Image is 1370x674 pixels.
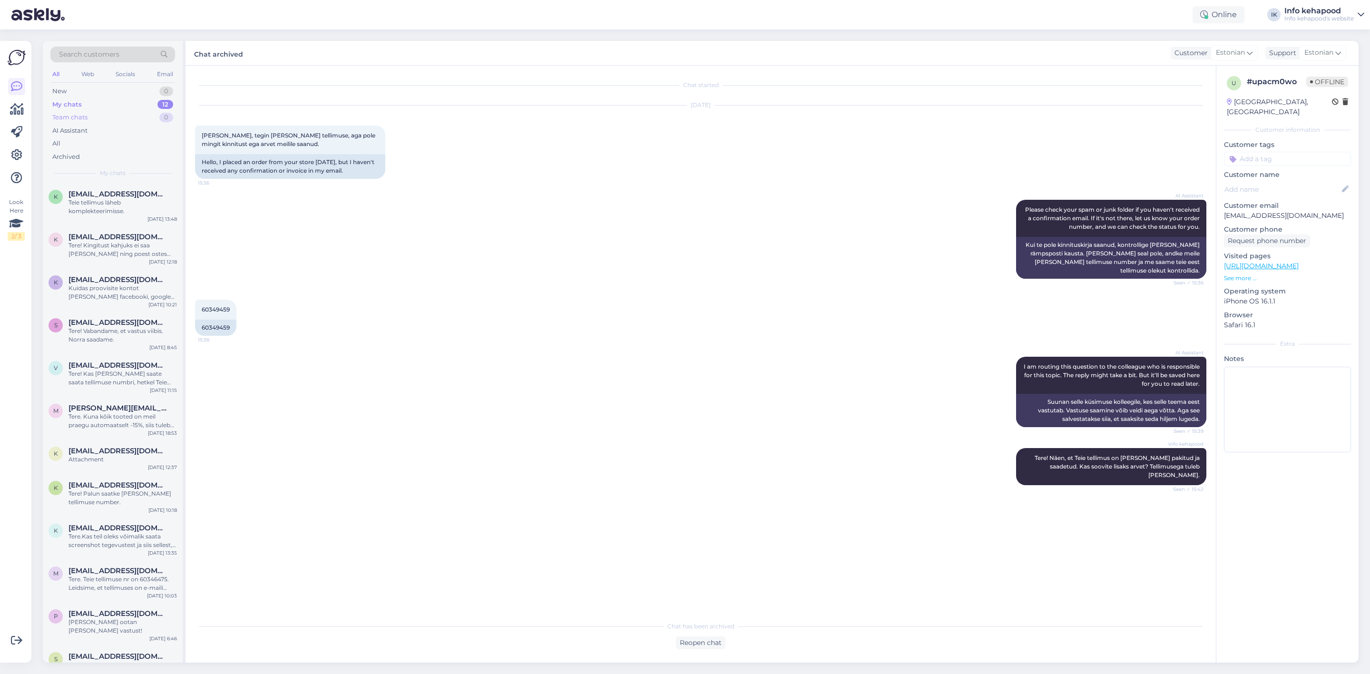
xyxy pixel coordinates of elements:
a: [URL][DOMAIN_NAME] [1224,262,1299,270]
p: Customer name [1224,170,1351,180]
div: [PERSON_NAME] ootan [PERSON_NAME] vastust! [68,618,177,635]
div: Info kehapood's website [1284,15,1354,22]
div: Attachment [68,455,177,464]
div: [DATE] 8:45 [149,344,177,351]
div: Kuidas proovisite kontot [PERSON_NAME] facebooki, google või emailiga? [68,284,177,301]
span: AI Assistant [1168,349,1204,356]
div: Online [1193,6,1244,23]
span: My chats [100,169,126,177]
span: Please check your spam or junk folder if you haven't received a confirmation email. If it's not t... [1025,206,1201,230]
div: [DATE] 10:03 [147,592,177,599]
div: [DATE] 10:18 [148,507,177,514]
div: Kui te pole kinnituskirja saanud, kontrollige [PERSON_NAME] rämpsposti kausta. [PERSON_NAME] seal... [1016,237,1206,279]
span: katlinlindmae@gmail.com [68,524,167,532]
span: valterelve@gmail.com [68,361,167,370]
div: Tere. Kuna kõik tooted on meil praegu automaatselt -15%, siis tulebki koodi kasutades topelt [DEM... [68,412,177,430]
img: Askly Logo [8,49,26,67]
div: All [52,139,60,148]
span: Estonian [1216,48,1245,58]
p: Customer phone [1224,225,1351,234]
div: Support [1265,48,1296,58]
div: [DATE] 11:15 [150,387,177,394]
span: sirlipolts@gmail.com [68,318,167,327]
div: Suunan selle küsimuse kolleegile, kes selle teema eest vastutab. Vastuse saamine võib veidi aega ... [1016,394,1206,427]
span: Info kehapood [1168,440,1204,448]
div: Chat started [195,81,1206,89]
div: [DATE] 12:18 [149,258,177,265]
div: [DATE] 12:37 [148,464,177,471]
div: Reopen chat [676,636,725,649]
div: Tere.Kas teil oleks võimalik saata screenshot tegevustest ja siis sellest, et ostukorv tühi? Ühes... [68,532,177,549]
span: sigridsepp@hotmail.com [68,652,167,661]
div: 12 [157,100,173,109]
div: 0 [159,113,173,122]
span: katrinolesk@gmail.com [68,233,167,241]
div: Info kehapood [1284,7,1354,15]
span: k [54,193,58,200]
span: Chat has been archived [667,622,734,631]
span: k [54,236,58,243]
span: modernneklassika@gmail.com [68,567,167,575]
p: Browser [1224,310,1351,320]
div: Team chats [52,113,88,122]
input: Add a tag [1224,152,1351,166]
p: Notes [1224,354,1351,364]
div: IK [1267,8,1281,21]
span: v [54,364,58,371]
span: p [54,613,58,620]
span: s [54,322,58,329]
div: Tere! Kingitust kahjuks ei saa [PERSON_NAME] ning poest ostes kehtivad soodustused, miinimum summ... [68,241,177,258]
p: See more ... [1224,274,1351,283]
div: [DATE] [195,101,1206,109]
p: Visited pages [1224,251,1351,261]
div: Archived [52,152,80,162]
div: 2 / 3 [8,232,25,241]
span: Search customers [59,49,119,59]
div: [DATE] 13:35 [148,549,177,557]
span: ksaarkopli@gmail.com [68,481,167,489]
span: 15:36 [198,179,234,186]
div: [DATE] 13:48 [147,215,177,223]
span: k [54,450,58,457]
span: Seen ✓ 15:42 [1168,486,1204,493]
div: # upacm0wo [1247,76,1306,88]
span: Seen ✓ 15:36 [1168,279,1204,286]
span: Offline [1306,77,1348,87]
div: My chats [52,100,82,109]
span: u [1232,79,1236,87]
div: All [50,68,61,80]
div: Tere! Kas [PERSON_NAME] saate saata tellimuse numbri, hetkel Teie nimega ma tellimust ei leidnud. [68,370,177,387]
a: Info kehapoodInfo kehapood's website [1284,7,1364,22]
div: Customer [1171,48,1208,58]
span: AI Assistant [1168,192,1204,199]
span: k [54,279,58,286]
span: Estonian [1304,48,1333,58]
div: Tere! Vabandame, et vastus viibis. Norra saadame. [68,327,177,344]
div: New [52,87,67,96]
div: AI Assistant [52,126,88,136]
span: s [54,655,58,663]
p: iPhone OS 16.1.1 [1224,296,1351,306]
span: kirsika.kalev@gmail.com [68,190,167,198]
input: Add name [1224,184,1340,195]
span: Seen ✓ 15:39 [1168,428,1204,435]
div: Extra [1224,340,1351,348]
div: 0 [159,87,173,96]
div: Tere! Palun saatke [PERSON_NAME] tellimuse number. [68,489,177,507]
label: Chat archived [194,47,243,59]
span: 15:38 [198,336,234,343]
span: k [54,484,58,491]
p: Customer email [1224,201,1351,211]
div: [DATE] 10:21 [148,301,177,308]
span: Tere! Näen, et Teie tellimus on [PERSON_NAME] pakitud ja saadetud. Kas soovite lisaks arvet? Tell... [1035,454,1201,479]
p: [EMAIL_ADDRESS][DOMAIN_NAME] [1224,211,1351,221]
p: Customer tags [1224,140,1351,150]
span: pliksplaks73@hotmail.com [68,609,167,618]
div: Web [79,68,96,80]
div: Look Here [8,198,25,241]
span: 60349459 [202,306,230,313]
div: Request phone number [1224,234,1310,247]
div: Email [155,68,175,80]
p: Operating system [1224,286,1351,296]
div: 60349459 [195,320,236,336]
